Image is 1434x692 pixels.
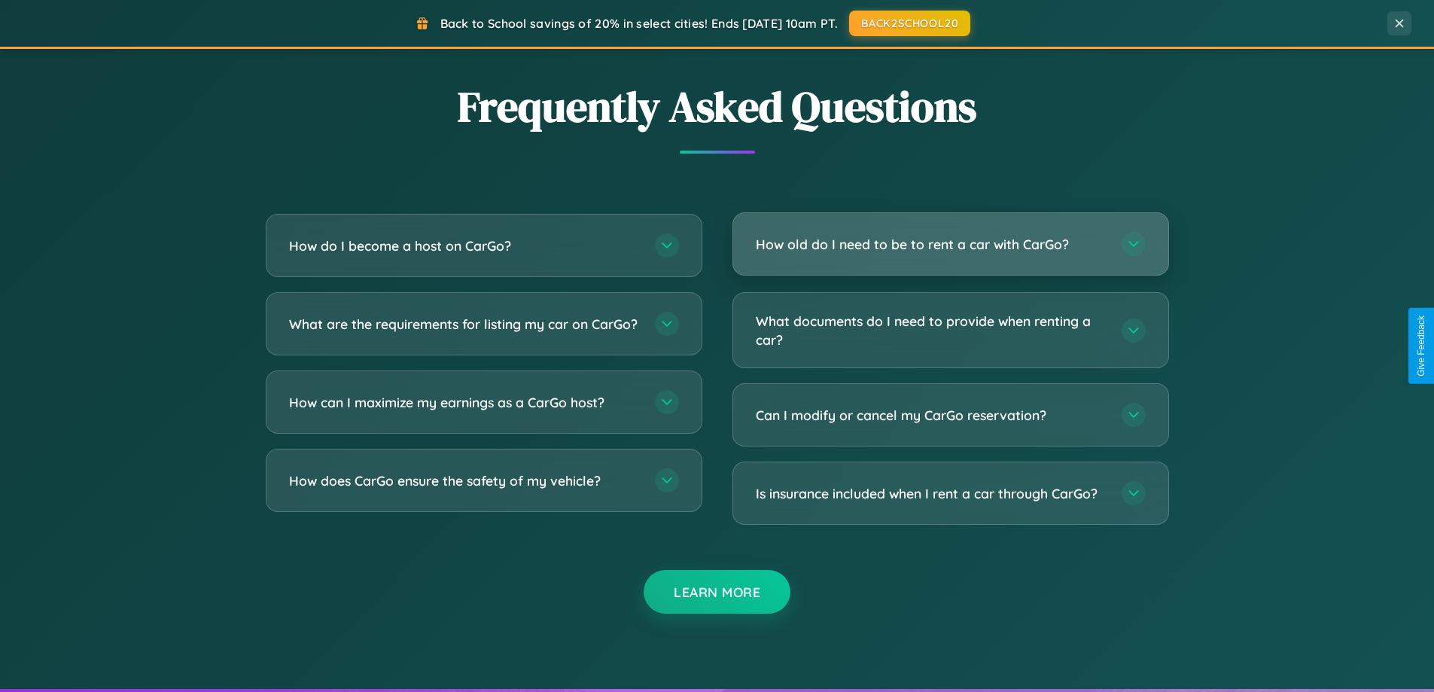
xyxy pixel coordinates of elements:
h3: Is insurance included when I rent a car through CarGo? [756,484,1107,503]
h3: What documents do I need to provide when renting a car? [756,312,1107,349]
div: Give Feedback [1416,316,1426,376]
h3: How do I become a host on CarGo? [289,236,640,255]
h3: What are the requirements for listing my car on CarGo? [289,315,640,334]
h3: How old do I need to be to rent a car with CarGo? [756,235,1107,254]
h3: Can I modify or cancel my CarGo reservation? [756,406,1107,425]
button: BACK2SCHOOL20 [849,11,970,36]
h3: How can I maximize my earnings as a CarGo host? [289,393,640,412]
h3: How does CarGo ensure the safety of my vehicle? [289,471,640,490]
h2: Frequently Asked Questions [266,78,1169,136]
span: Back to School savings of 20% in select cities! Ends [DATE] 10am PT. [440,16,838,31]
button: Learn More [644,570,790,614]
